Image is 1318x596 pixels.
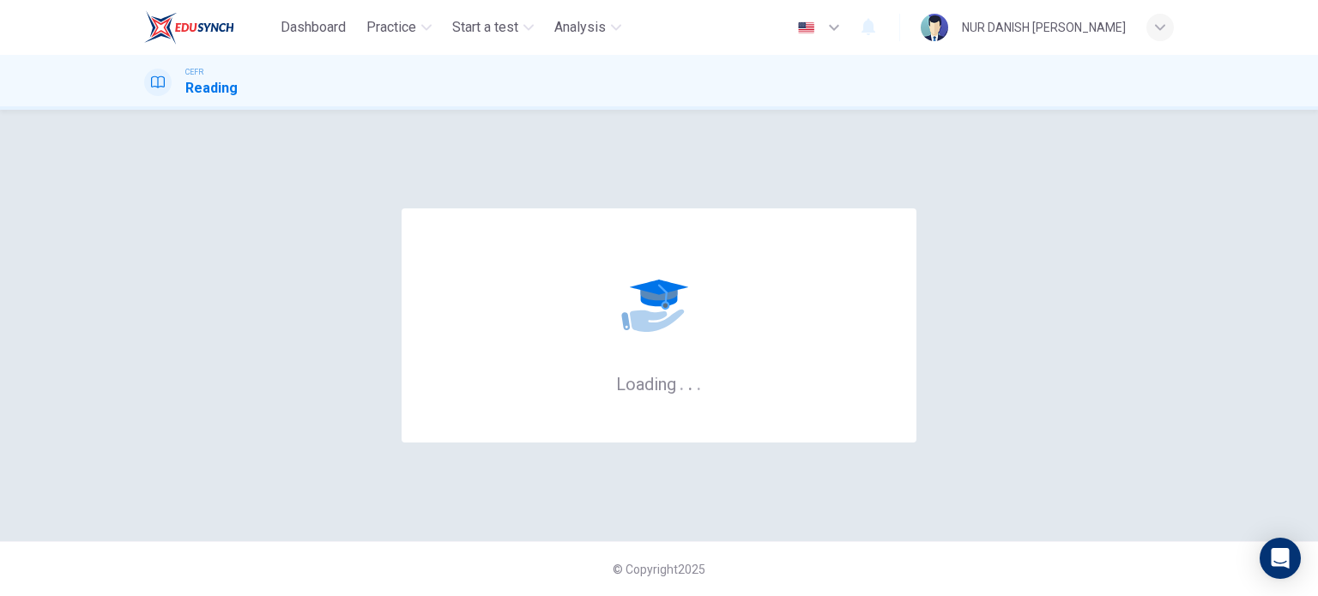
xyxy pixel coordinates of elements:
h6: . [679,368,685,396]
span: © Copyright 2025 [613,563,705,576]
span: Analysis [554,17,606,38]
a: EduSynch logo [144,10,274,45]
span: Dashboard [281,17,346,38]
img: en [795,21,817,34]
div: NUR DANISH [PERSON_NAME] [962,17,1126,38]
span: Start a test [452,17,518,38]
h6: Loading [616,372,702,394]
span: CEFR [185,66,203,78]
h6: . [696,368,702,396]
span: Practice [366,17,416,38]
button: Practice [360,12,438,43]
img: Profile picture [921,14,948,41]
button: Dashboard [274,12,353,43]
img: EduSynch logo [144,10,234,45]
button: Start a test [445,12,541,43]
div: Open Intercom Messenger [1260,538,1301,579]
h6: . [687,368,693,396]
h1: Reading [185,78,238,99]
button: Analysis [547,12,628,43]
